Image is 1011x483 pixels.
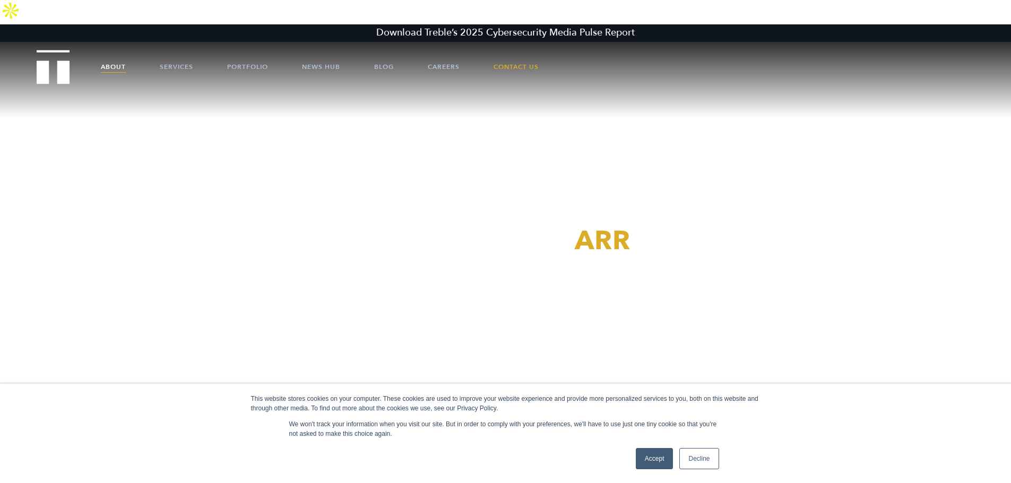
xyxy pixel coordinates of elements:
[160,51,193,83] a: Services
[636,448,673,469] a: Accept
[428,51,460,83] a: Careers
[494,51,539,83] a: Contact Us
[575,223,630,259] span: ARR
[289,419,722,438] p: We won't track your information when you visit our site. But in order to comply with your prefere...
[374,51,394,83] a: Blog
[251,394,761,413] div: This website stores cookies on your computer. These cookies are used to improve your website expe...
[302,51,340,83] a: News Hub
[101,51,126,83] a: About
[679,448,719,469] a: Decline
[227,51,268,83] a: Portfolio
[37,50,70,84] img: Treble logo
